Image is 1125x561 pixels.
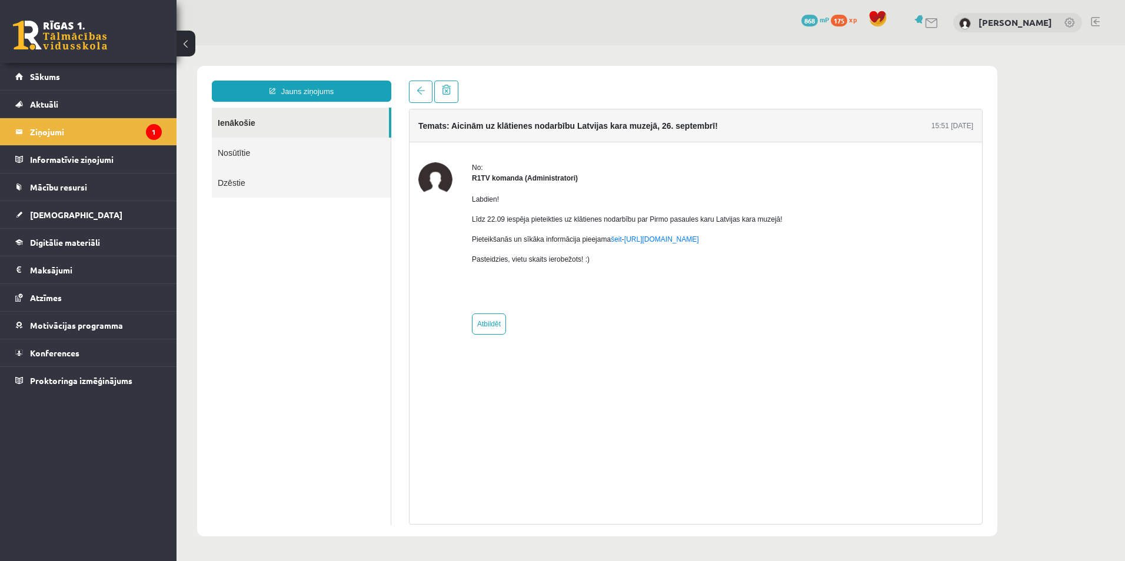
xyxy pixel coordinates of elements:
[434,190,445,198] a: šeit
[295,268,329,289] a: Atbildēt
[15,284,162,311] a: Atzīmes
[35,35,215,56] a: Jauns ziņojums
[15,339,162,366] a: Konferences
[30,99,58,109] span: Aktuāli
[801,15,818,26] span: 868
[15,146,162,173] a: Informatīvie ziņojumi
[820,15,829,24] span: mP
[978,16,1052,28] a: [PERSON_NAME]
[295,209,606,219] p: Pasteidzies, vietu skaits ierobežots! :)
[30,292,62,303] span: Atzīmes
[30,256,162,283] legend: Maksājumi
[831,15,847,26] span: 175
[15,312,162,339] a: Motivācijas programma
[448,190,522,198] a: [URL][DOMAIN_NAME]
[35,122,214,152] a: Dzēstie
[146,124,162,140] i: 1
[242,76,541,85] h4: Temats: Aicinām uz klātienes nodarbību Latvijas kara muzejā, 26. septembrī!
[30,237,100,248] span: Digitālie materiāli
[295,189,606,199] p: Pieteikšanās un sīkāka informācija pieejama -
[35,92,214,122] a: Nosūtītie
[35,62,212,92] a: Ienākošie
[959,18,971,29] img: Aigars Kārkliņš
[30,182,87,192] span: Mācību resursi
[15,256,162,283] a: Maksājumi
[15,91,162,118] a: Aktuāli
[295,169,606,179] p: Līdz 22.09 iespēja pieteikties uz klātienes nodarbību par Pirmo pasaules karu Latvijas kara muzejā!
[30,320,123,330] span: Motivācijas programma
[30,118,162,145] legend: Ziņojumi
[242,117,276,151] img: R1TV komanda
[831,15,863,24] a: 175 xp
[15,173,162,201] a: Mācību resursi
[755,75,797,86] div: 15:51 [DATE]
[30,146,162,173] legend: Informatīvie ziņojumi
[30,209,122,220] span: [DEMOGRAPHIC_DATA]
[295,129,401,137] strong: R1TV komanda (Administratori)
[13,21,107,50] a: Rīgas 1. Tālmācības vidusskola
[15,63,162,90] a: Sākums
[801,15,829,24] a: 868 mP
[15,118,162,145] a: Ziņojumi1
[30,375,132,386] span: Proktoringa izmēģinājums
[15,229,162,256] a: Digitālie materiāli
[849,15,857,24] span: xp
[15,201,162,228] a: [DEMOGRAPHIC_DATA]
[295,117,606,128] div: No:
[30,348,79,358] span: Konferences
[15,367,162,394] a: Proktoringa izmēģinājums
[30,71,60,82] span: Sākums
[295,149,606,159] p: Labdien!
